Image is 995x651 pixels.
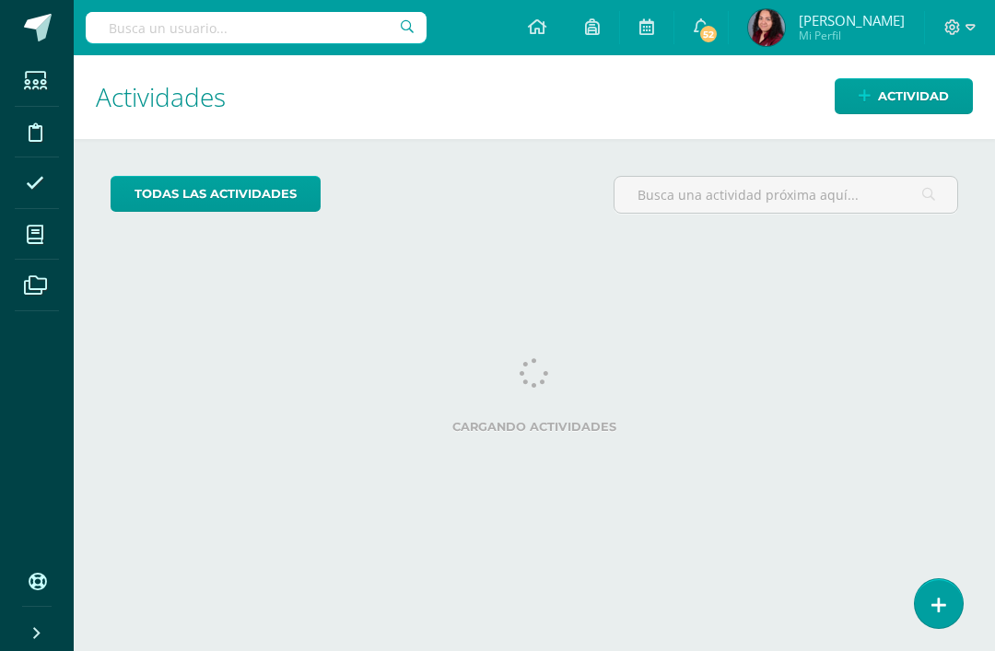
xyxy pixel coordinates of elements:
a: Actividad [835,78,973,114]
a: todas las Actividades [111,176,321,212]
label: Cargando actividades [111,420,958,434]
span: Mi Perfil [799,28,905,43]
span: [PERSON_NAME] [799,11,905,29]
h1: Actividades [96,55,973,139]
span: 52 [698,24,719,44]
input: Busca una actividad próxima aquí... [615,177,957,213]
span: Actividad [878,79,949,113]
img: d1a1e1938b2129473632f39149ad8a41.png [748,9,785,46]
input: Busca un usuario... [86,12,427,43]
